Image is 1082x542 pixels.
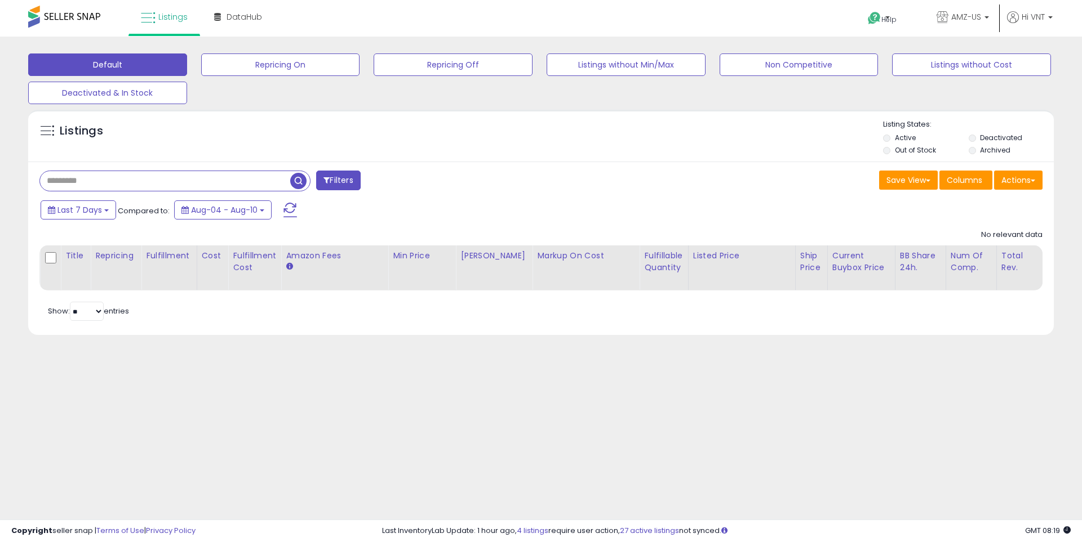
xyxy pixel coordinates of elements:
button: Aug-04 - Aug-10 [174,200,272,220]
div: Num of Comp. [951,250,992,274]
button: Non Competitive [720,53,879,76]
span: Columns [947,174,982,186]
div: Repricing [95,250,136,262]
label: Deactivated [980,133,1022,142]
button: Filters [316,171,360,190]
th: The percentage added to the cost of goods (COGS) that forms the calculator for Min & Max prices. [533,245,640,290]
div: Min Price [393,250,451,262]
div: No relevant data [981,230,1043,240]
span: Aug-04 - Aug-10 [191,204,258,216]
button: Listings without Cost [892,53,1051,76]
label: Archived [980,145,1010,155]
p: Listing States: [883,119,1053,130]
a: Hi VNT [1007,11,1053,37]
i: Get Help [867,11,881,25]
h5: Listings [60,123,103,139]
div: Current Buybox Price [832,250,890,274]
button: Save View [879,171,938,190]
button: Actions [994,171,1043,190]
div: Ship Price [800,250,823,274]
button: Deactivated & In Stock [28,82,187,104]
div: Title [65,250,86,262]
div: Amazon Fees [286,250,383,262]
div: Markup on Cost [537,250,635,262]
button: Repricing On [201,53,360,76]
div: Fulfillable Quantity [644,250,683,274]
span: Last 7 Days [57,204,102,216]
label: Active [895,133,916,142]
button: Listings without Min/Max [547,53,706,76]
span: Help [881,15,897,24]
div: Fulfillment Cost [233,250,276,274]
button: Columns [939,171,992,190]
div: Fulfillment [146,250,192,262]
div: Listed Price [693,250,791,262]
button: Last 7 Days [41,200,116,220]
span: AMZ-US [951,11,981,23]
span: DataHub [227,11,262,23]
span: Show: entries [48,306,129,316]
span: Hi VNT [1022,11,1045,23]
small: Amazon Fees. [286,262,292,272]
div: [PERSON_NAME] [460,250,527,262]
div: Total Rev. [1001,250,1043,274]
a: Help [859,3,919,37]
span: Listings [158,11,188,23]
button: Default [28,53,187,76]
div: BB Share 24h. [900,250,941,274]
button: Repricing Off [374,53,533,76]
div: Cost [202,250,224,262]
label: Out of Stock [895,145,936,155]
span: Compared to: [118,205,170,216]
